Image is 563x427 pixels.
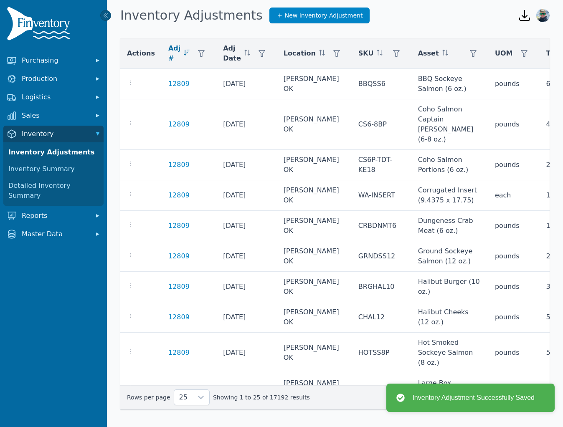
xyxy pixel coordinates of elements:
button: Master Data [3,226,104,243]
button: Purchasing [3,52,104,69]
a: Inventory Adjustments [5,144,102,161]
td: [PERSON_NAME] OK [277,272,352,302]
td: Corrugated Insert (9.4375 x 17.75) [411,180,488,211]
td: BRGHAL10 [352,272,411,302]
span: Sales [22,111,89,121]
a: 12809 [168,221,190,231]
td: pounds [488,333,540,373]
a: 12809 [168,79,190,89]
td: pounds [488,302,540,333]
span: Actions [127,48,155,58]
span: Location [284,48,316,58]
a: Detailed Inventory Summary [5,177,102,204]
div: Inventory Adjustment Successfully Saved [412,393,535,403]
td: each [488,373,540,404]
td: [PERSON_NAME] OK [277,211,352,241]
span: Inventory [22,129,89,139]
td: GRNDSS12 [352,241,411,272]
td: [PERSON_NAME] OK [277,241,352,272]
span: Reports [22,211,89,221]
td: [DATE] [216,241,277,272]
span: Adj Date [223,43,241,63]
button: Reports [3,207,104,224]
td: [PERSON_NAME] OK [277,373,352,404]
td: Large Box (14x12.375X13.5") [411,373,488,404]
td: pounds [488,272,540,302]
td: Coho Salmon Portions (6 oz.) [411,150,488,180]
td: [DATE] [216,333,277,373]
a: 12809 [168,190,190,200]
td: [DATE] [216,211,277,241]
td: [DATE] [216,99,277,150]
td: Dungeness Crab Meat (6 oz.) [411,211,488,241]
span: Master Data [22,229,89,239]
span: SKU [358,48,374,58]
a: New Inventory Adjustment [269,8,370,23]
td: [PERSON_NAME] OK [277,150,352,180]
td: [DATE] [216,180,277,211]
a: 12809 [168,383,190,393]
span: Logistics [22,92,89,102]
td: pounds [488,211,540,241]
span: Showing 1 to 25 of 17192 results [213,393,310,402]
td: Coho Salmon Captain [PERSON_NAME] (6-8 oz.) [411,99,488,150]
span: Purchasing [22,56,89,66]
td: [PERSON_NAME] OK [277,99,352,150]
td: pounds [488,150,540,180]
td: HOTSS8P [352,333,411,373]
a: Inventory Summary [5,161,102,177]
span: Rows per page [174,390,193,405]
td: [DATE] [216,150,277,180]
td: [DATE] [216,302,277,333]
a: 12809 [168,119,190,129]
span: UOM [495,48,513,58]
td: each [488,180,540,211]
span: Asset [418,48,439,58]
td: BBQSS6 [352,69,411,99]
span: Production [22,74,89,84]
h1: Inventory Adjustments [120,8,263,23]
td: [DATE] [216,272,277,302]
td: [PERSON_NAME] OK [277,69,352,99]
img: Finventory [7,7,74,44]
td: [DATE] [216,373,277,404]
a: 12809 [168,160,190,170]
a: 12809 [168,251,190,261]
td: [DATE] [216,69,277,99]
button: Inventory [3,126,104,142]
td: pounds [488,69,540,99]
td: [PERSON_NAME] OK [277,180,352,211]
td: [PERSON_NAME] OK [277,333,352,373]
td: pounds [488,99,540,150]
td: CHAL12 [352,302,411,333]
td: BOX-LG-500 [352,373,411,404]
td: Halibut Burger (10 oz.) [411,272,488,302]
td: WA-INSERT [352,180,411,211]
button: Logistics [3,89,104,106]
td: CS6P-TDT-KE18 [352,150,411,180]
td: [PERSON_NAME] OK [277,302,352,333]
td: CS6-8BP [352,99,411,150]
td: CRBDNMT6 [352,211,411,241]
a: 12809 [168,312,190,322]
button: Production [3,71,104,87]
a: 12809 [168,348,190,358]
span: Adj # [168,43,180,63]
button: Sales [3,107,104,124]
a: 12809 [168,282,190,292]
td: Ground Sockeye Salmon (12 oz.) [411,241,488,272]
td: BBQ Sockeye Salmon (6 oz.) [411,69,488,99]
td: Halibut Cheeks (12 oz.) [411,302,488,333]
td: Hot Smoked Sockeye Salmon (8 oz.) [411,333,488,373]
span: New Inventory Adjustment [285,11,363,20]
img: Karina Wright [536,9,550,22]
td: pounds [488,241,540,272]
